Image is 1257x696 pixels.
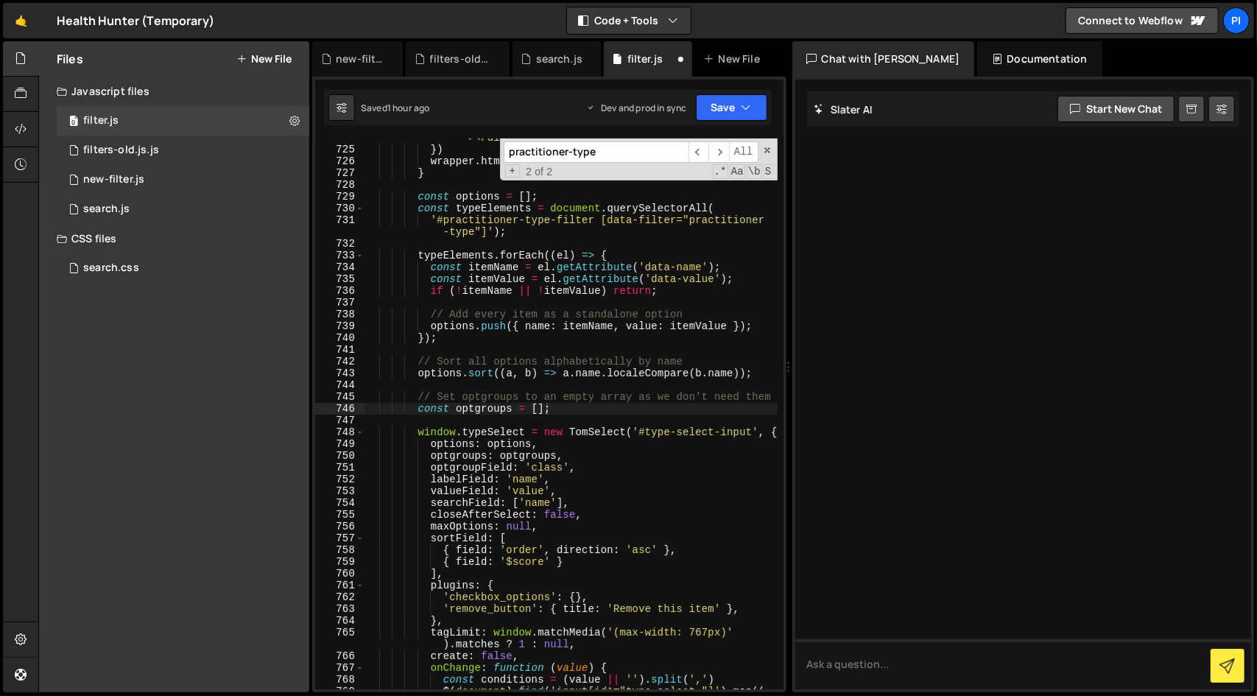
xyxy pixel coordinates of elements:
div: CSS files [39,224,309,253]
div: 730 [315,203,365,214]
div: 741 [315,344,365,356]
div: 729 [315,191,365,203]
div: 768 [315,674,365,686]
div: Javascript files [39,77,309,106]
div: 737 [315,297,365,309]
div: 16494/45764.js [57,136,309,165]
div: 739 [315,320,365,332]
div: Saved [361,102,429,114]
div: 755 [315,509,365,521]
div: filters-old.js.js [83,144,159,157]
div: search.js [83,203,130,216]
span: Alt-Enter [729,141,758,163]
div: 740 [315,332,365,344]
div: 736 [315,285,365,297]
div: filters-old.js.js [430,52,492,66]
div: 756 [315,521,365,532]
div: 766 [315,650,365,662]
span: 2 of 2 [520,166,558,177]
button: Start new chat [1057,96,1175,122]
div: 1 hour ago [387,102,430,114]
span: CaseSensitive Search [730,164,745,179]
div: 742 [315,356,365,368]
h2: Slater AI [814,102,873,116]
div: 727 [315,167,365,179]
div: Dev and prod in sync [586,102,686,114]
button: Save [696,94,767,121]
div: 765 [315,627,365,650]
div: 753 [315,485,365,497]
a: 🤙 [3,3,39,38]
span: ​ [689,141,709,163]
div: 747 [315,415,365,426]
div: search.js [536,52,582,66]
div: 760 [315,568,365,580]
div: filter.js [83,114,119,127]
span: Toggle Replace mode [505,164,521,177]
div: 16494/44708.js [57,106,309,136]
div: 754 [315,497,365,509]
div: 757 [315,532,365,544]
div: Chat with [PERSON_NAME] [792,41,975,77]
div: 745 [315,391,365,403]
div: 743 [315,368,365,379]
div: 746 [315,403,365,415]
span: Whole Word Search [747,164,762,179]
div: 731 [315,214,365,238]
div: filter.js [627,52,663,66]
div: 735 [315,273,365,285]
span: Search In Selection [764,164,773,179]
div: 725 [315,144,365,155]
div: 16494/46184.js [57,165,309,194]
div: 726 [315,155,365,167]
div: 16494/45743.css [57,253,309,283]
div: 734 [315,261,365,273]
div: 767 [315,662,365,674]
div: 16494/45041.js [57,194,309,224]
div: 752 [315,474,365,485]
div: 744 [315,379,365,391]
div: 749 [315,438,365,450]
div: search.css [83,261,139,275]
div: 732 [315,238,365,250]
div: Health Hunter (Temporary) [57,12,214,29]
div: 762 [315,591,365,603]
button: New File [236,53,292,65]
h2: Files [57,51,83,67]
div: 764 [315,615,365,627]
div: 763 [315,603,365,615]
div: new-filter.js [336,52,385,66]
div: 751 [315,462,365,474]
a: Pi [1223,7,1250,34]
div: 758 [315,544,365,556]
div: New File [704,52,766,66]
div: new-filter.js [83,173,144,186]
div: Documentation [977,41,1102,77]
a: Connect to Webflow [1066,7,1219,34]
div: 759 [315,556,365,568]
button: Code + Tools [567,7,691,34]
div: 738 [315,309,365,320]
span: 0 [69,116,78,128]
span: RegExp Search [713,164,728,179]
div: 761 [315,580,365,591]
div: 748 [315,426,365,438]
div: 733 [315,250,365,261]
input: Search for [504,141,689,163]
div: 750 [315,450,365,462]
span: ​ [708,141,729,163]
div: 728 [315,179,365,191]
